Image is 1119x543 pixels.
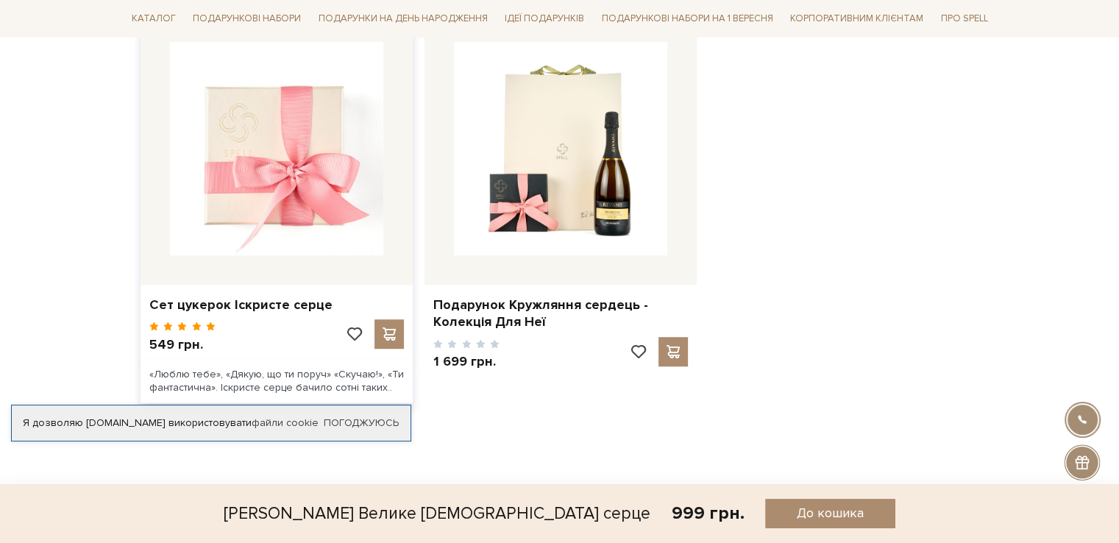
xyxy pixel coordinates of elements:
p: 549 грн. [149,336,216,353]
p: 1 699 грн. [433,353,500,370]
div: «Люблю тебе», «Дякую, що ти поруч» «Скучаю!», «Ти фантастична». Іскристе серце бачило сотні таких.. [141,359,413,403]
a: Каталог [126,7,182,30]
a: Погоджуюсь [324,416,399,430]
span: До кошика [797,505,864,522]
a: Подарунок Кружляння сердець - Колекція Для Неї [433,297,688,331]
a: Ідеї подарунків [499,7,590,30]
a: Подарункові набори [187,7,307,30]
div: 999 грн. [671,502,744,525]
a: Про Spell [935,7,994,30]
a: Подарункові набори на 1 Вересня [596,6,779,31]
div: Я дозволяю [DOMAIN_NAME] використовувати [12,416,411,430]
img: Сет цукерок Іскристе серце [170,42,383,255]
a: файли cookie [252,416,319,429]
a: Корпоративним клієнтам [784,6,929,31]
button: До кошика [765,499,895,528]
a: Подарунки на День народження [313,7,494,30]
a: Сет цукерок Іскристе серце [149,297,404,313]
div: [PERSON_NAME] Велике [DEMOGRAPHIC_DATA] серце [224,499,650,528]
